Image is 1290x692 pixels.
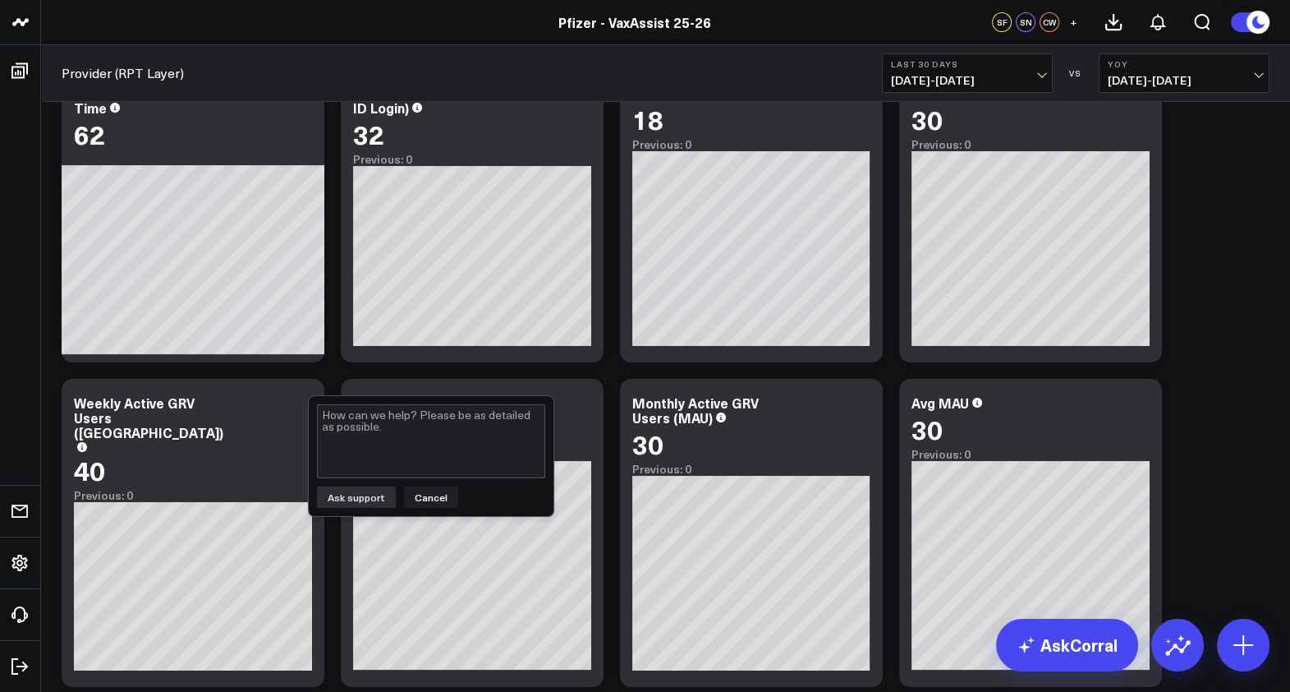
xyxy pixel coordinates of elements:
div: 62 [74,119,105,149]
div: SN [1016,12,1035,32]
b: YoY [1108,59,1260,69]
button: + [1063,12,1083,32]
div: 40 [74,455,105,485]
span: [DATE] - [DATE] [1108,74,1260,87]
button: Last 30 Days[DATE]-[DATE] [882,53,1053,93]
button: Ask support [317,487,396,508]
div: 32 [353,119,384,149]
div: Previous: 0 [632,138,870,151]
div: Previous: 0 [911,138,1150,151]
div: Avg MAU [911,394,969,412]
b: Last 30 Days [891,59,1044,69]
div: Weekly Active GRV Users ([GEOGRAPHIC_DATA]) [74,394,223,441]
div: 18 [632,104,663,134]
span: [DATE] - [DATE] [891,74,1044,87]
div: Previous: 0 [632,463,870,476]
div: Previous: 0 [74,489,312,502]
div: 30 [911,104,943,134]
div: Previous: 0 [911,448,1150,461]
div: 30 [911,414,943,444]
button: Cancel [404,487,458,508]
div: Previous: 0 [353,153,591,166]
div: 30 [632,429,663,459]
a: Provider (RPT Layer) [62,64,184,82]
button: YoY[DATE]-[DATE] [1099,53,1269,93]
div: Monthly Active GRV Users (MAU) [632,394,759,427]
a: AskCorral [996,619,1138,671]
div: SF [992,12,1012,32]
div: CW [1040,12,1059,32]
span: + [1070,16,1077,28]
a: Pfizer - VaxAssist 25-26 [558,13,711,31]
div: VS [1061,68,1090,78]
div: Avg WAU [353,394,410,412]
